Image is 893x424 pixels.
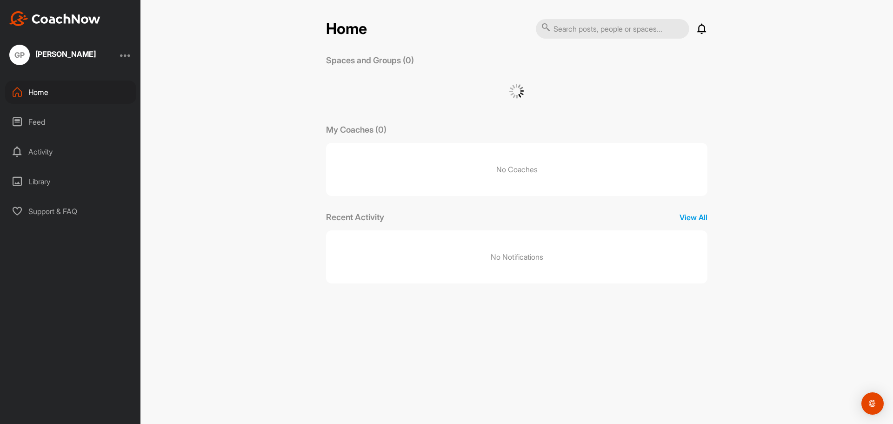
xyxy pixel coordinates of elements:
[491,251,543,262] p: No Notifications
[326,54,414,67] p: Spaces and Groups (0)
[861,392,884,415] div: Open Intercom Messenger
[326,143,707,196] p: No Coaches
[5,110,136,134] div: Feed
[326,211,384,223] p: Recent Activity
[35,50,96,58] div: [PERSON_NAME]
[5,200,136,223] div: Support & FAQ
[536,19,689,39] input: Search posts, people or spaces...
[9,45,30,65] div: GP
[5,140,136,163] div: Activity
[5,170,136,193] div: Library
[509,84,524,99] img: G6gVgL6ErOh57ABN0eRmCEwV0I4iEi4d8EwaPGI0tHgoAbU4EAHFLEQAh+QQFCgALACwIAA4AGAASAAAEbHDJSesaOCdk+8xg...
[5,81,136,104] div: Home
[326,123,387,136] p: My Coaches (0)
[9,11,100,26] img: CoachNow
[680,212,707,223] p: View All
[326,20,367,38] h2: Home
